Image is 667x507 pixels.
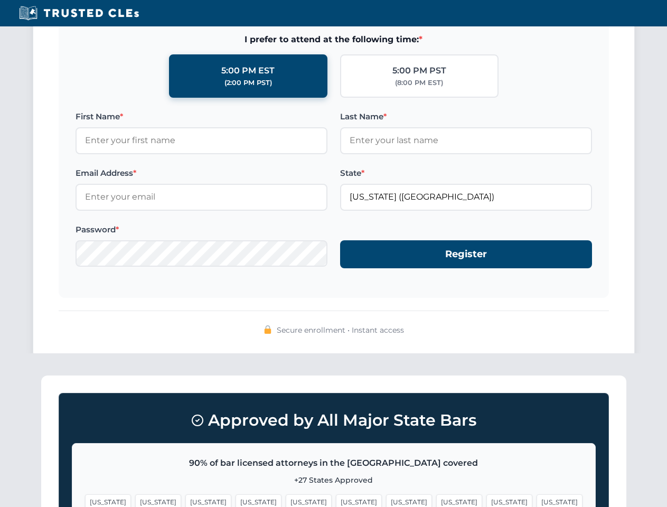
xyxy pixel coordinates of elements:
[16,5,142,21] img: Trusted CLEs
[72,406,596,435] h3: Approved by All Major State Bars
[277,324,404,336] span: Secure enrollment • Instant access
[76,184,327,210] input: Enter your email
[264,325,272,334] img: 🔒
[224,78,272,88] div: (2:00 PM PST)
[340,110,592,123] label: Last Name
[340,167,592,180] label: State
[340,127,592,154] input: Enter your last name
[85,474,583,486] p: +27 States Approved
[76,167,327,180] label: Email Address
[340,240,592,268] button: Register
[85,456,583,470] p: 90% of bar licensed attorneys in the [GEOGRAPHIC_DATA] covered
[76,223,327,236] label: Password
[221,64,275,78] div: 5:00 PM EST
[76,33,592,46] span: I prefer to attend at the following time:
[76,110,327,123] label: First Name
[76,127,327,154] input: Enter your first name
[392,64,446,78] div: 5:00 PM PST
[395,78,443,88] div: (8:00 PM EST)
[340,184,592,210] input: Florida (FL)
